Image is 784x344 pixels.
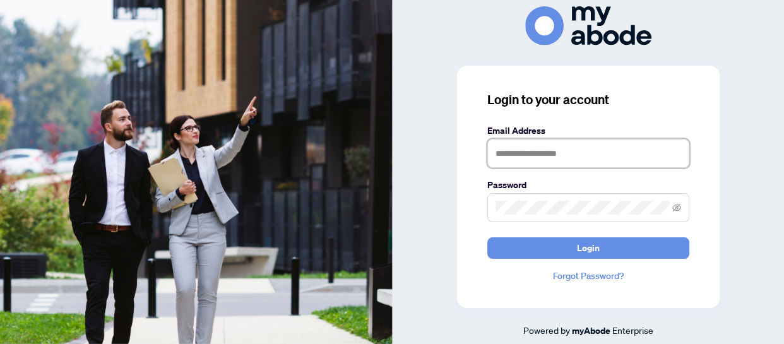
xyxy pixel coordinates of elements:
[523,324,570,336] span: Powered by
[572,324,610,338] a: myAbode
[487,178,689,192] label: Password
[612,324,653,336] span: Enterprise
[672,203,681,212] span: eye-invisible
[487,269,689,283] a: Forgot Password?
[577,238,600,258] span: Login
[525,6,651,45] img: ma-logo
[487,91,689,109] h3: Login to your account
[487,124,689,138] label: Email Address
[487,237,689,259] button: Login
